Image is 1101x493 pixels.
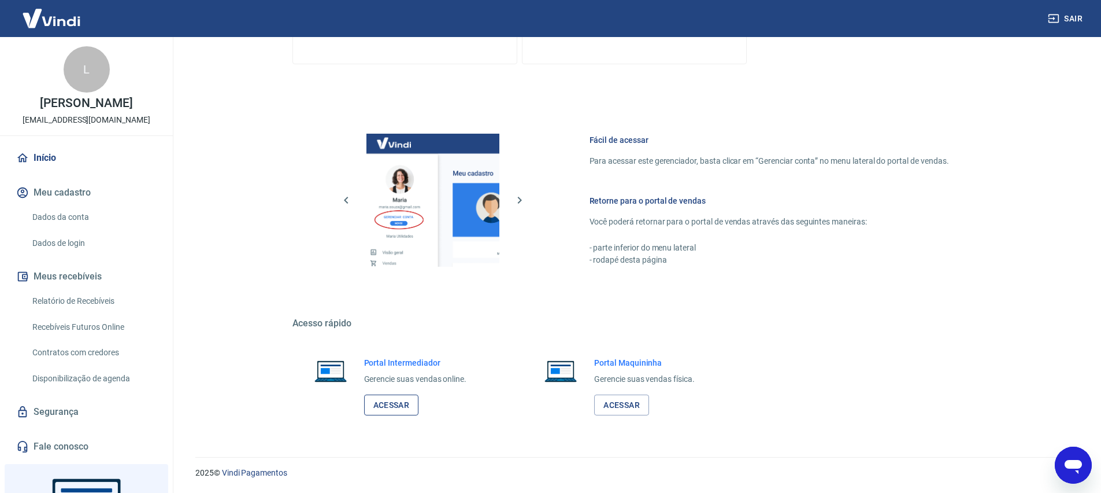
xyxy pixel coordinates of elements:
a: Disponibilização de agenda [28,367,159,391]
a: Segurança [14,399,159,425]
a: Dados da conta [28,205,159,229]
a: Recebíveis Futuros Online [28,315,159,339]
h5: Acesso rápido [292,318,977,329]
img: Vindi [14,1,89,36]
img: Imagem de um notebook aberto [536,357,585,385]
a: Fale conosco [14,434,159,459]
button: Sair [1046,8,1087,30]
a: Contratos com credores [28,341,159,365]
a: Acessar [364,395,419,416]
button: Meu cadastro [14,180,159,205]
iframe: Botão para abrir a janela de mensagens [1055,447,1092,484]
h6: Fácil de acessar [590,134,949,146]
p: Gerencie suas vendas física. [594,373,695,385]
div: L [64,46,110,93]
h6: Retorne para o portal de vendas [590,195,949,207]
a: Relatório de Recebíveis [28,289,159,313]
p: 2025 © [195,467,1073,479]
a: Dados de login [28,231,159,255]
p: Você poderá retornar para o portal de vendas através das seguintes maneiras: [590,216,949,228]
h6: Portal Maquininha [594,357,695,369]
button: Meus recebíveis [14,264,159,289]
p: [EMAIL_ADDRESS][DOMAIN_NAME] [23,114,150,126]
p: [PERSON_NAME] [40,97,132,109]
p: Para acessar este gerenciador, basta clicar em “Gerenciar conta” no menu lateral do portal de ven... [590,155,949,167]
a: Início [14,145,159,171]
p: Gerencie suas vendas online. [364,373,467,385]
img: Imagem de um notebook aberto [306,357,355,385]
img: Imagem da dashboard mostrando o botão de gerenciar conta na sidebar no lado esquerdo [366,134,499,267]
p: - parte inferior do menu lateral [590,242,949,254]
a: Acessar [594,395,649,416]
a: Vindi Pagamentos [222,468,287,477]
h6: Portal Intermediador [364,357,467,369]
p: - rodapé desta página [590,254,949,266]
